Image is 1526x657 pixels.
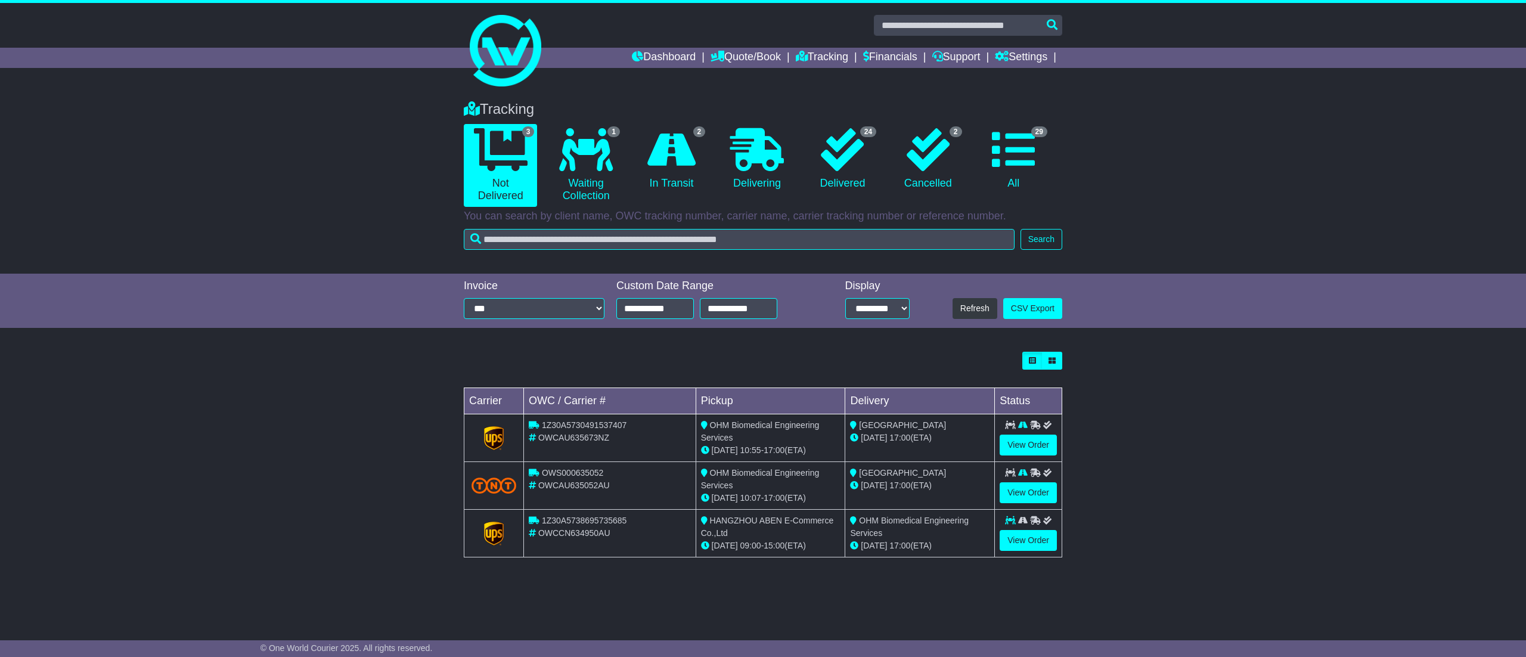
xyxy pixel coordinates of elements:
span: 2 [950,126,962,137]
span: 15:00 [764,541,784,550]
span: 10:55 [740,445,761,455]
div: - (ETA) [701,492,840,504]
span: 17:00 [764,493,784,503]
a: Dashboard [632,48,696,68]
span: OHM Biomedical Engineering Services [701,420,820,442]
span: © One World Courier 2025. All rights reserved. [260,643,433,653]
span: [DATE] [712,493,738,503]
img: GetCarrierServiceLogo [484,522,504,546]
span: 17:00 [889,481,910,490]
span: OHM Biomedical Engineering Services [850,516,969,538]
span: OHM Biomedical Engineering Services [701,468,820,490]
span: 1 [607,126,620,137]
button: Refresh [953,298,997,319]
a: Financials [863,48,917,68]
td: Carrier [464,388,524,414]
a: 1 Waiting Collection [549,124,622,207]
td: Pickup [696,388,845,414]
span: [DATE] [861,481,887,490]
a: Quote/Book [711,48,781,68]
a: CSV Export [1003,298,1062,319]
span: HANGZHOU ABEN E-Commerce Co.,Ltd [701,516,834,538]
span: OWCAU635673NZ [538,433,609,442]
span: [GEOGRAPHIC_DATA] [859,468,946,478]
a: Support [932,48,981,68]
span: 10:07 [740,493,761,503]
div: Display [845,280,910,293]
div: - (ETA) [701,540,840,552]
a: Delivering [720,124,793,194]
span: OWS000635052 [542,468,604,478]
button: Search [1021,229,1062,250]
span: [GEOGRAPHIC_DATA] [859,420,946,430]
span: OWCCN634950AU [538,528,610,538]
a: 29 All [977,124,1050,194]
a: View Order [1000,482,1057,503]
a: 3 Not Delivered [464,124,537,207]
span: OWCAU635052AU [538,481,610,490]
span: 2 [693,126,706,137]
div: (ETA) [850,432,990,444]
span: 17:00 [889,541,910,550]
span: [DATE] [712,445,738,455]
span: 1Z30A5730491537407 [542,420,626,430]
a: 2 Cancelled [891,124,964,194]
span: [DATE] [861,433,887,442]
a: Tracking [796,48,848,68]
span: 29 [1031,126,1047,137]
a: 2 In Transit [635,124,708,194]
a: View Order [1000,435,1057,455]
div: - (ETA) [701,444,840,457]
td: Delivery [845,388,995,414]
img: TNT_Domestic.png [472,478,516,494]
span: 24 [860,126,876,137]
p: You can search by client name, OWC tracking number, carrier name, carrier tracking number or refe... [464,210,1062,223]
span: 1Z30A5738695735685 [542,516,626,525]
span: 09:00 [740,541,761,550]
a: 24 Delivered [806,124,879,194]
span: [DATE] [712,541,738,550]
td: Status [995,388,1062,414]
a: View Order [1000,530,1057,551]
span: [DATE] [861,541,887,550]
div: (ETA) [850,540,990,552]
span: 17:00 [764,445,784,455]
div: (ETA) [850,479,990,492]
a: Settings [995,48,1047,68]
div: Tracking [458,101,1068,118]
img: GetCarrierServiceLogo [484,426,504,450]
div: Invoice [464,280,604,293]
div: Custom Date Range [616,280,808,293]
span: 17:00 [889,433,910,442]
span: 3 [522,126,535,137]
td: OWC / Carrier # [524,388,696,414]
